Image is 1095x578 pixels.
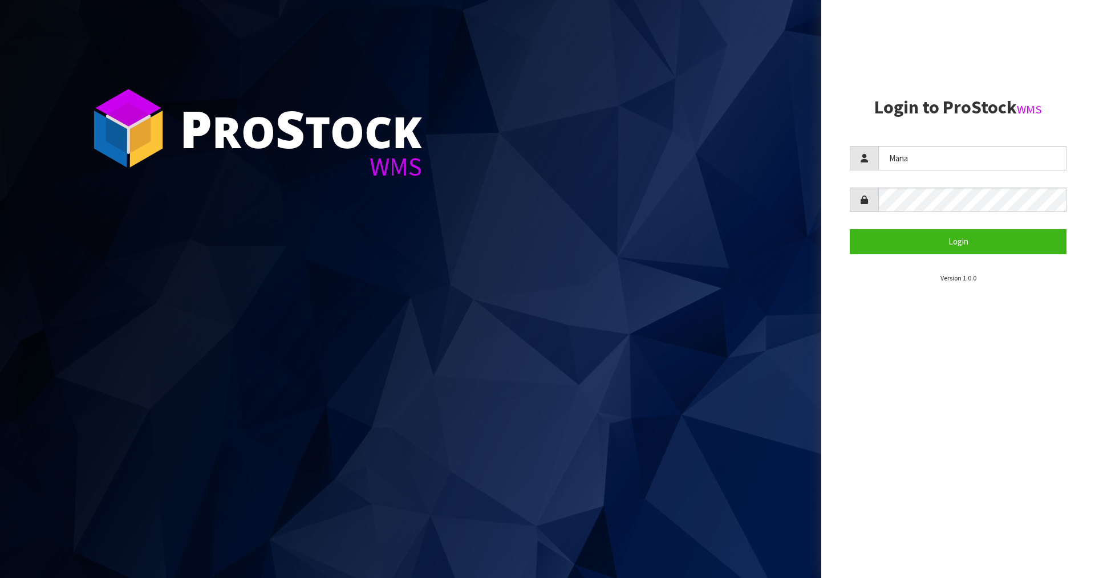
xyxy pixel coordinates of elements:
[1017,102,1042,117] small: WMS
[878,146,1066,170] input: Username
[180,93,212,163] span: P
[180,154,422,180] div: WMS
[86,86,171,171] img: ProStock Cube
[850,97,1066,117] h2: Login to ProStock
[275,93,305,163] span: S
[850,229,1066,254] button: Login
[180,103,422,154] div: ro tock
[940,274,976,282] small: Version 1.0.0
